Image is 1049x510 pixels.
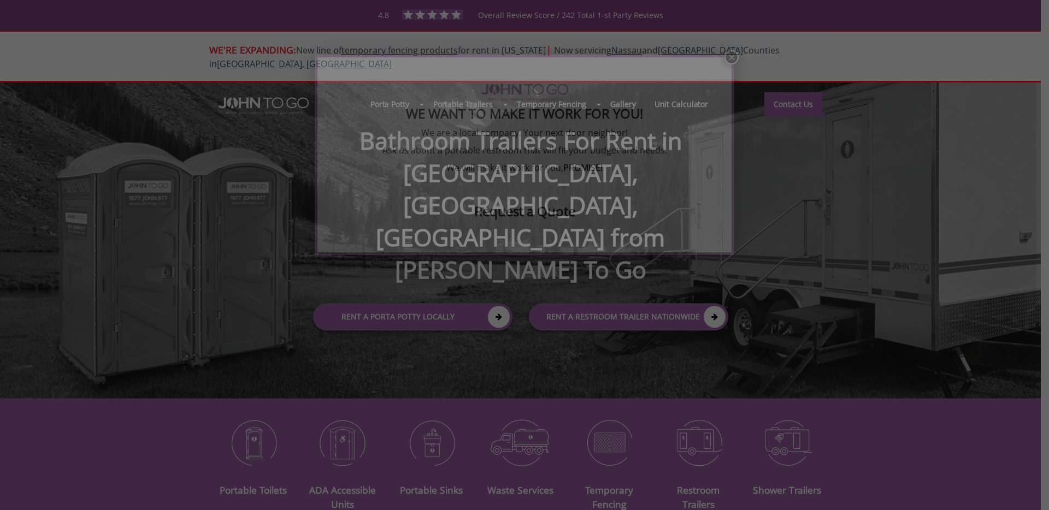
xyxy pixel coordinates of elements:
strong: Request a Quote [474,202,575,220]
img: logo of viptogo [481,84,569,101]
strong: We Want To Make It Work For You! [406,104,643,122]
p: Ask us about a portable restroom that will fit your budget and needs. [327,144,722,156]
button: Close [724,50,739,64]
b: PROMISE! [563,162,603,174]
p: We will make it work for you, [327,162,722,174]
p: We are a local company. Your next door neighbor! [327,127,722,139]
